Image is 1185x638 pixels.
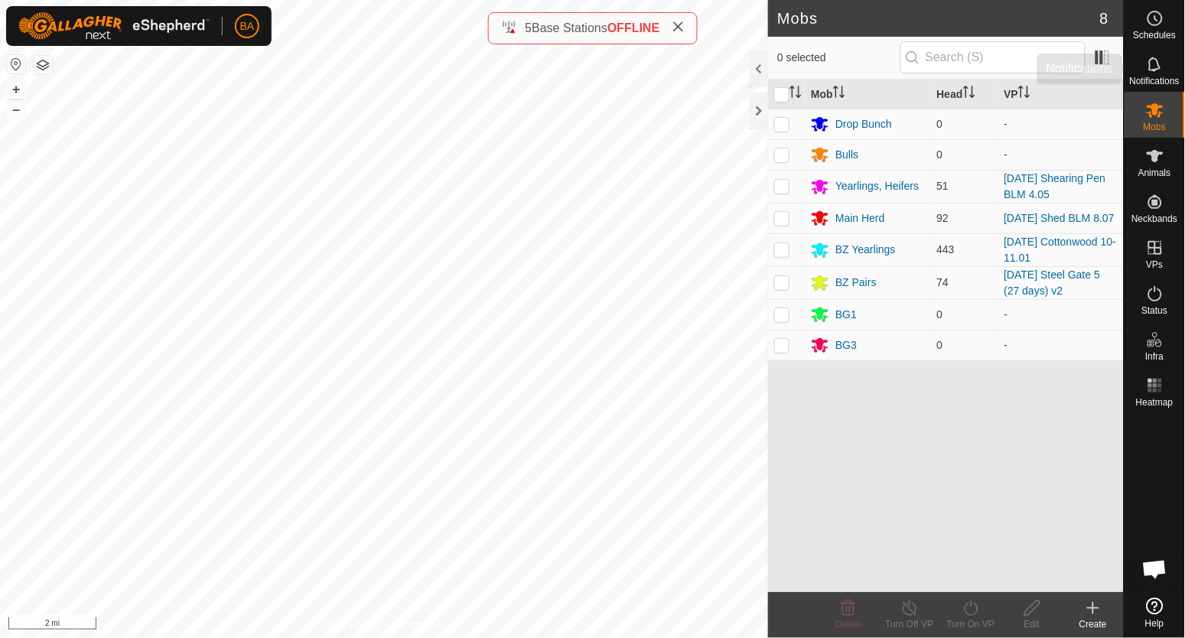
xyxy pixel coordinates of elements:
p-sorticon: Activate to sort [789,88,802,100]
button: Reset Map [7,55,25,73]
button: – [7,100,25,119]
div: BZ Pairs [835,275,877,291]
span: Schedules [1133,31,1176,40]
a: Help [1125,591,1185,634]
div: Turn Off VP [879,617,940,631]
h2: Mobs [777,9,1100,28]
span: 74 [937,276,949,288]
a: [DATE] Shearing Pen BLM 4.05 [1004,172,1106,200]
a: Privacy Policy [324,618,381,632]
div: Yearlings, Heifers [835,178,919,194]
span: OFFLINE [607,21,659,34]
img: Gallagher Logo [18,12,210,40]
span: 0 [937,308,943,321]
span: Delete [835,619,862,630]
td: - [998,139,1124,170]
span: Neckbands [1131,214,1177,223]
div: BZ Yearlings [835,242,896,258]
div: BG3 [835,337,857,353]
th: Mob [805,80,930,109]
span: Help [1145,619,1164,628]
button: Map Layers [34,56,52,74]
div: BG1 [835,307,857,323]
span: 92 [937,212,949,224]
span: Notifications [1130,76,1180,86]
span: Animals [1138,168,1171,177]
span: 51 [937,180,949,192]
div: Edit [1001,617,1063,631]
span: VPs [1146,260,1163,269]
span: Heatmap [1136,398,1174,407]
div: Drop Bunch [835,116,892,132]
th: VP [998,80,1124,109]
span: 0 [937,148,943,161]
span: 5 [525,21,532,34]
td: - [998,109,1124,139]
span: 0 [937,339,943,351]
a: [DATE] Cottonwood 10-11.01 [1004,236,1117,264]
span: BA [240,18,255,34]
a: [DATE] Steel Gate 5 (27 days) v2 [1004,269,1101,297]
p-sorticon: Activate to sort [833,88,845,100]
span: 8 [1100,7,1108,30]
span: Status [1141,306,1167,315]
span: 443 [937,243,955,256]
div: Bulls [835,147,858,163]
span: 0 [937,118,943,130]
div: Create [1063,617,1124,631]
p-sorticon: Activate to sort [963,88,975,100]
a: Open chat [1132,546,1178,592]
span: 0 selected [777,50,900,66]
div: Main Herd [835,210,885,226]
span: Base Stations [532,21,607,34]
button: + [7,80,25,99]
td: - [998,330,1124,360]
span: Mobs [1144,122,1166,132]
th: Head [931,80,998,109]
span: Infra [1145,352,1164,361]
p-sorticon: Activate to sort [1018,88,1030,100]
td: - [998,299,1124,330]
a: [DATE] Shed BLM 8.07 [1004,212,1115,224]
div: Turn On VP [940,617,1001,631]
input: Search (S) [900,41,1086,73]
a: Contact Us [399,618,444,632]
